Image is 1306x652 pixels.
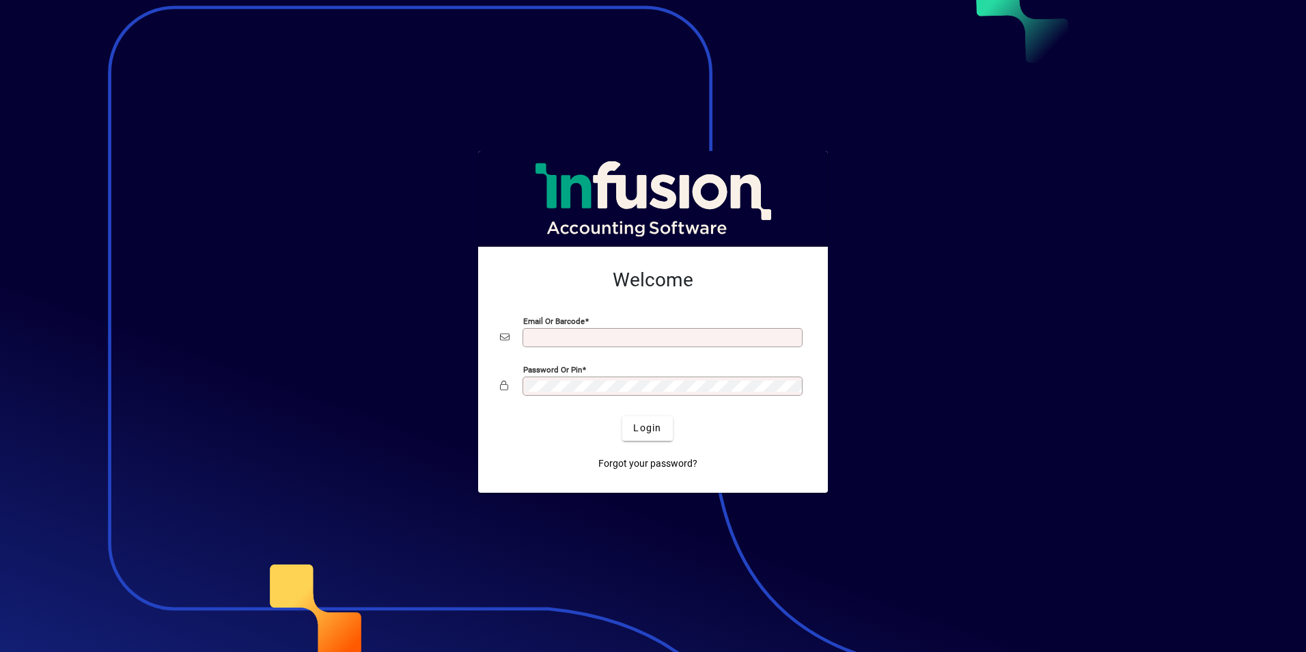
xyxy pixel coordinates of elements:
mat-label: Email or Barcode [523,316,585,325]
h2: Welcome [500,269,806,292]
span: Login [633,421,661,435]
button: Login [622,416,672,441]
a: Forgot your password? [593,452,703,476]
mat-label: Password or Pin [523,364,582,374]
span: Forgot your password? [598,457,697,471]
